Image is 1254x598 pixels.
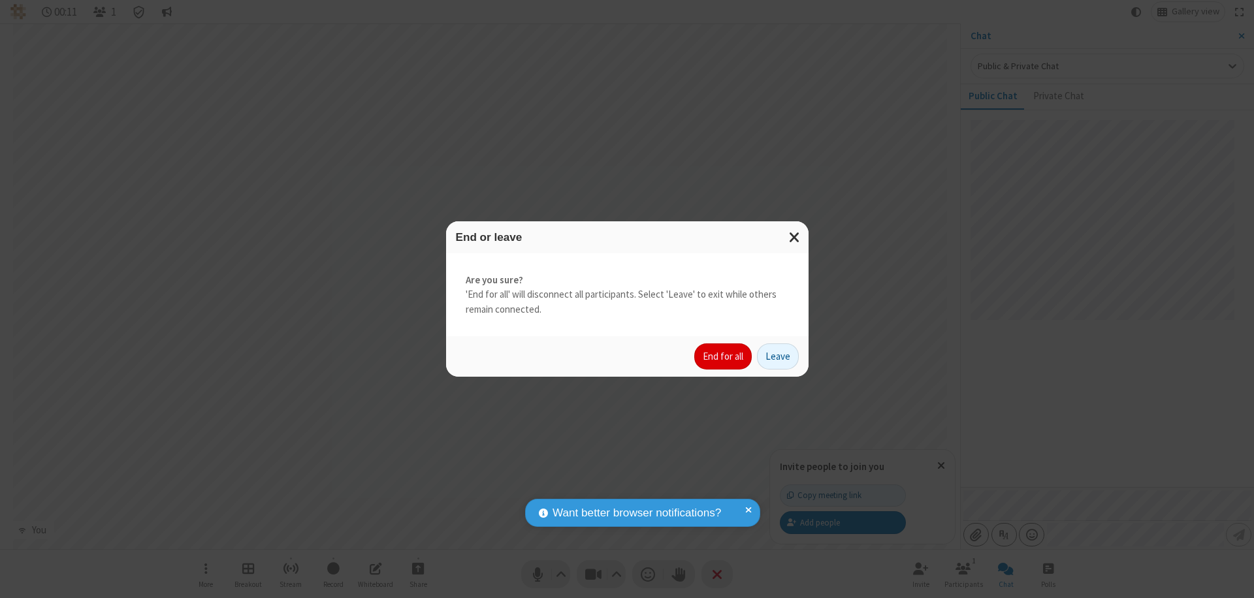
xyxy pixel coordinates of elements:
strong: Are you sure? [466,273,789,288]
button: Leave [757,343,799,370]
div: 'End for all' will disconnect all participants. Select 'Leave' to exit while others remain connec... [446,253,809,337]
span: Want better browser notifications? [553,505,721,522]
button: End for all [694,343,752,370]
h3: End or leave [456,231,799,244]
button: Close modal [781,221,809,253]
